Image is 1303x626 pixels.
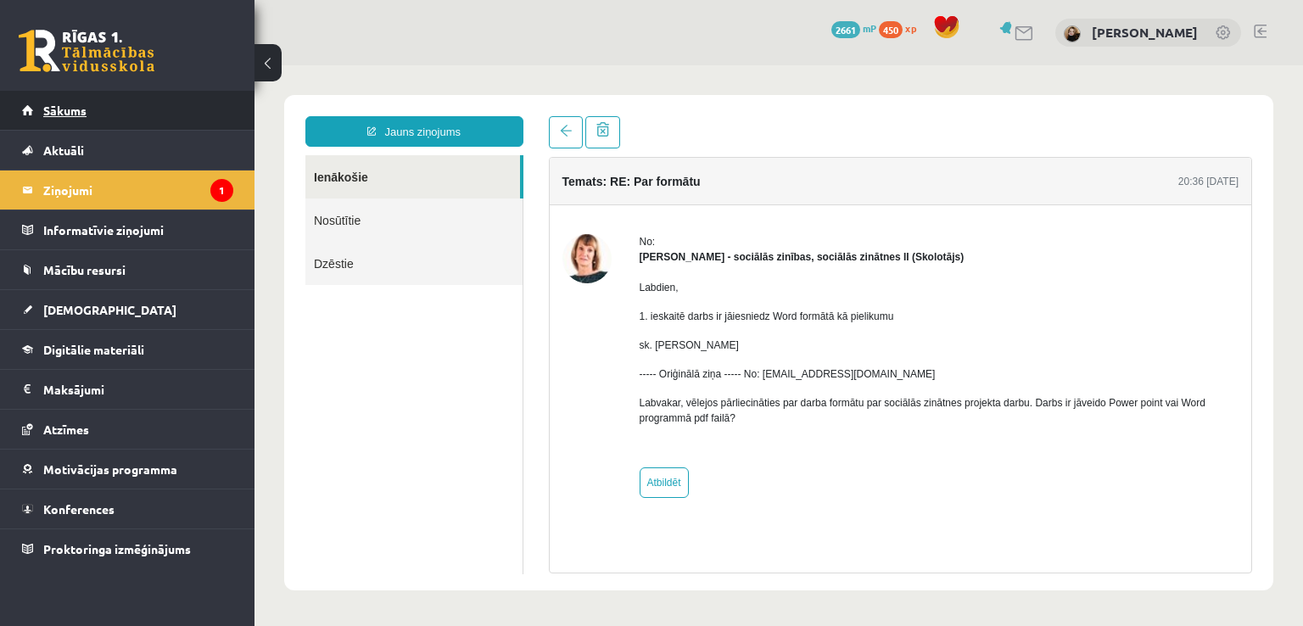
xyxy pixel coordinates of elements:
a: Rīgas 1. Tālmācības vidusskola [19,30,154,72]
span: 450 [879,21,903,38]
img: Anita Jozus - sociālās zinības, sociālās zinātnes II [308,169,357,218]
a: Proktoringa izmēģinājums [22,529,233,568]
p: Labvakar, vēlejos pārliecināties par darba formātu par sociālās zinātnes projekta darbu. Darbs ir... [385,330,985,361]
a: Ienākošie [51,90,266,133]
span: Digitālie materiāli [43,342,144,357]
a: 450 xp [879,21,925,35]
h4: Temats: RE: Par formātu [308,109,446,123]
div: 20:36 [DATE] [924,109,984,124]
a: Nosūtītie [51,133,268,176]
img: Daniela Ūse [1064,25,1081,42]
span: Aktuāli [43,143,84,158]
span: Proktoringa izmēģinājums [43,541,191,556]
a: Jauns ziņojums [51,51,269,81]
span: Motivācijas programma [43,461,177,477]
a: Mācību resursi [22,250,233,289]
div: No: [385,169,985,184]
p: Labdien, [385,215,985,230]
p: sk. [PERSON_NAME] [385,272,985,288]
a: Atbildēt [385,402,434,433]
strong: [PERSON_NAME] - sociālās zinības, sociālās zinātnes II (Skolotājs) [385,186,710,198]
a: Maksājumi [22,370,233,409]
a: Ziņojumi1 [22,170,233,210]
span: xp [905,21,916,35]
a: Aktuāli [22,131,233,170]
a: 2661 mP [831,21,876,35]
span: [DEMOGRAPHIC_DATA] [43,302,176,317]
a: Sākums [22,91,233,130]
a: [PERSON_NAME] [1092,24,1198,41]
span: mP [863,21,876,35]
p: ----- Oriģinālā ziņa ----- No: [EMAIL_ADDRESS][DOMAIN_NAME] [385,301,985,316]
span: Mācību resursi [43,262,126,277]
a: Motivācijas programma [22,450,233,489]
a: Atzīmes [22,410,233,449]
p: 1. ieskaitē darbs ir jāiesniedz Word formātā kā pielikumu [385,243,985,259]
a: Konferences [22,489,233,528]
a: Dzēstie [51,176,268,220]
a: [DEMOGRAPHIC_DATA] [22,290,233,329]
span: Konferences [43,501,115,517]
span: Atzīmes [43,422,89,437]
legend: Ziņojumi [43,170,233,210]
legend: Informatīvie ziņojumi [43,210,233,249]
span: 2661 [831,21,860,38]
legend: Maksājumi [43,370,233,409]
a: Informatīvie ziņojumi [22,210,233,249]
i: 1 [210,179,233,202]
a: Digitālie materiāli [22,330,233,369]
span: Sākums [43,103,87,118]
